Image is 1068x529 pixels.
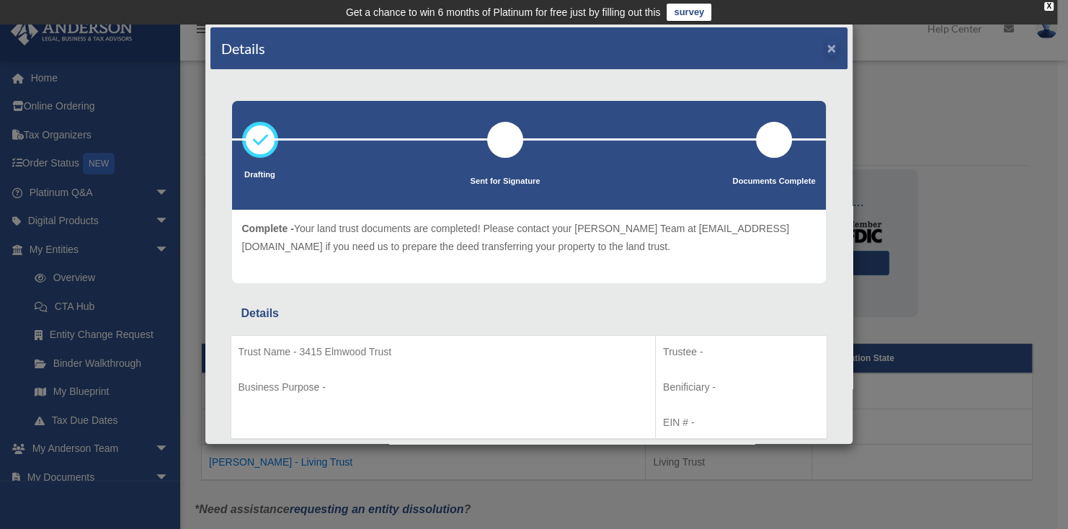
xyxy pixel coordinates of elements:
div: Details [241,303,816,324]
p: Benificiary - [663,378,819,396]
p: Trustee - [663,343,819,361]
p: Sent for Signature [471,174,540,189]
a: survey [667,4,711,21]
p: Drafting [242,168,278,182]
p: Trust Name - 3415 Elmwood Trust [239,343,649,361]
div: close [1044,2,1054,11]
p: Your land trust documents are completed! Please contact your [PERSON_NAME] Team at [EMAIL_ADDRESS... [242,220,816,255]
p: EIN # - [663,414,819,432]
p: Business Purpose - [239,378,649,396]
div: Get a chance to win 6 months of Platinum for free just by filling out this [346,4,661,21]
p: Documents Complete [733,174,816,189]
span: Complete - [242,223,294,234]
button: × [827,40,837,55]
h4: Details [221,38,265,58]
